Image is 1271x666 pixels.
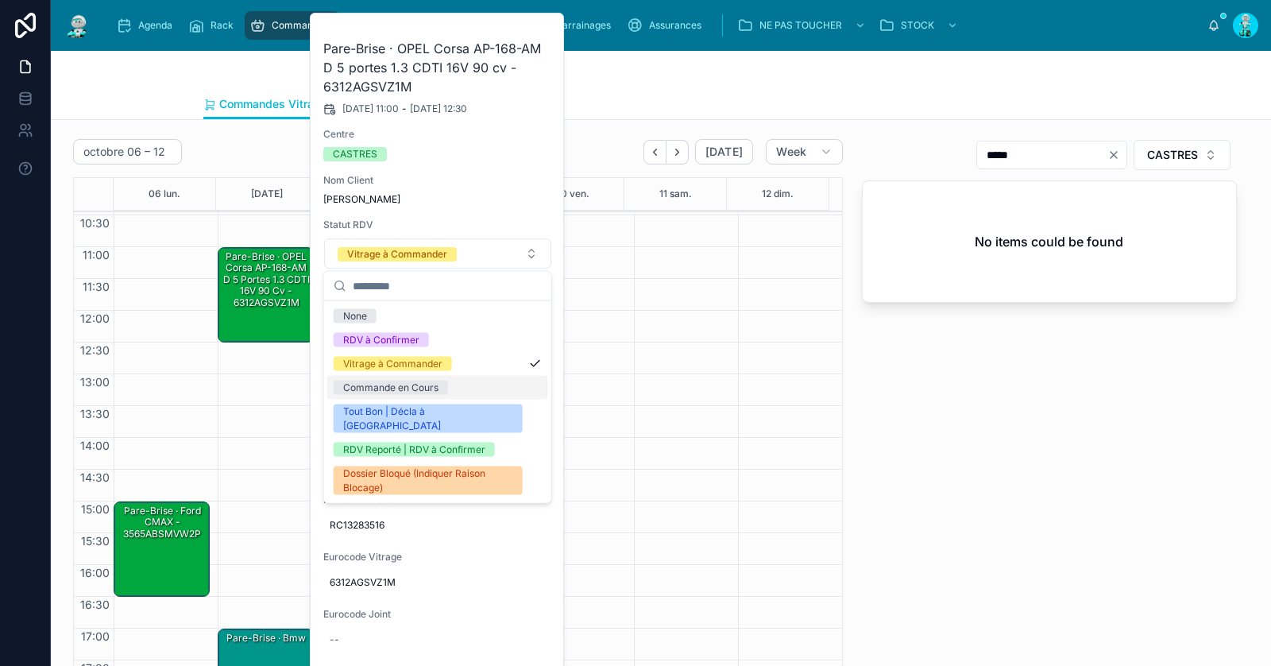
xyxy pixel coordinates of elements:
[323,128,552,141] span: Centre
[975,232,1123,251] h2: No items could be found
[77,534,114,548] span: 15:30
[343,405,513,433] div: Tout Bon | Décla à [GEOGRAPHIC_DATA]
[659,178,692,210] button: 11 sam.
[245,11,340,40] a: Commandes
[347,247,447,261] div: Vitrage à Commander
[762,178,794,210] button: 12 dim.
[323,39,552,96] h2: Pare-Brise · OPEL Corsa AP-168-AM D 5 portes 1.3 CDTI 16V 90 cv - 6312AGSVZ1M
[218,248,313,342] div: Pare-Brise · OPEL Corsa AP-168-AM D 5 portes 1.3 CDTI 16V 90 cv - 6312AGSVZ1M
[557,178,589,210] button: 10 ven.
[649,19,701,32] span: Assurances
[759,19,842,32] span: NE PAS TOUCHER
[529,11,622,40] a: Parrainages
[776,145,806,159] span: Week
[556,19,611,32] span: Parrainages
[114,502,209,596] div: Pare-Brise · Ford CMAX - 3565ABSMVW2P
[324,238,551,269] button: Select Button
[323,608,552,621] span: Eurocode Joint
[402,103,407,115] span: -
[333,147,377,161] div: CASTRES
[138,19,172,32] span: Agenda
[149,178,180,210] button: 06 lun.
[450,11,529,40] a: Cadeaux
[79,280,114,293] span: 11:30
[666,140,689,165] button: Next
[410,103,467,115] span: [DATE] 12:30
[330,633,339,646] div: --
[766,139,842,165] button: Week
[343,467,513,495] div: Dossier Bloqué (Indiquer Raison Blocage)
[343,381,438,395] div: Commande en Cours
[111,11,184,40] a: Agenda
[343,357,442,371] div: Vitrage à Commander
[901,19,934,32] span: STOCK
[64,13,92,38] img: App logo
[324,301,551,503] div: Suggestions
[323,551,552,563] span: Eurocode Vitrage
[323,494,552,506] span: Ref Constructeur
[77,502,114,516] span: 15:00
[1147,147,1198,163] span: CASTRES
[343,309,367,323] div: None
[705,145,743,159] span: [DATE]
[342,103,399,115] span: [DATE] 11:00
[184,11,245,40] a: Rack
[622,11,713,40] a: Assurances
[323,193,552,206] span: [PERSON_NAME]
[76,598,114,611] span: 16:30
[83,144,165,160] h2: octobre 06 – 12
[76,470,114,484] span: 14:30
[343,333,419,347] div: RDV à Confirmer
[76,566,114,579] span: 16:00
[695,139,753,165] button: [DATE]
[643,140,666,165] button: Back
[1134,140,1230,170] button: Select Button
[76,312,114,325] span: 12:00
[77,629,114,643] span: 17:00
[221,631,312,645] div: Pare-Brise · Bmw
[330,519,546,532] span: RC13283516
[272,19,329,32] span: Commandes
[105,8,1207,43] div: scrollable content
[340,11,450,40] a: SAV techniciens
[251,178,283,210] button: [DATE]
[323,219,552,231] span: Statut RDV
[219,96,334,112] span: Commandes Vitrages
[221,250,312,310] div: Pare-Brise · OPEL Corsa AP-168-AM D 5 portes 1.3 CDTI 16V 90 cv - 6312AGSVZ1M
[76,407,114,420] span: 13:30
[874,11,966,40] a: STOCK
[76,216,114,230] span: 10:30
[323,174,552,187] span: Nom Client
[117,504,208,541] div: Pare-Brise · Ford CMAX - 3565ABSMVW2P
[330,576,546,589] span: 6312AGSVZ1M
[211,19,234,32] span: Rack
[76,343,114,357] span: 12:30
[732,11,874,40] a: NE PAS TOUCHER
[79,248,114,261] span: 11:00
[76,439,114,452] span: 14:00
[76,375,114,389] span: 13:00
[203,90,334,120] a: Commandes Vitrages
[343,443,485,457] div: RDV Reporté | RDV à Confirmer
[1107,149,1126,161] button: Clear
